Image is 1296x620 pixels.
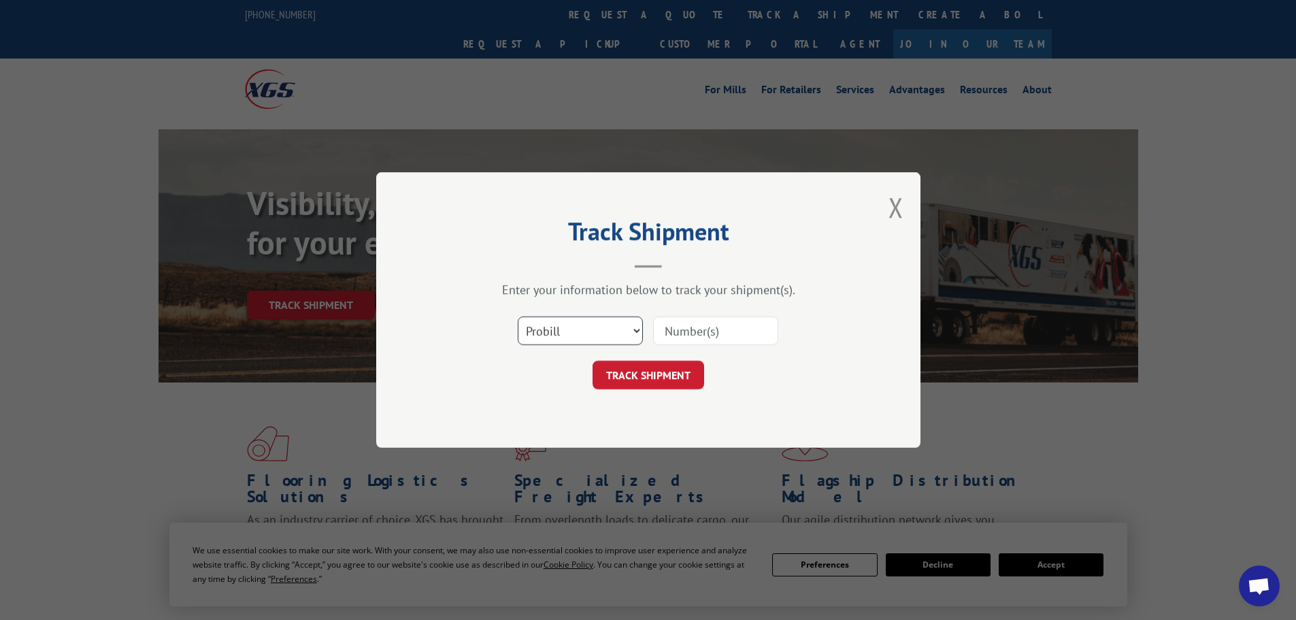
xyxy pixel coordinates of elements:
[593,361,704,389] button: TRACK SHIPMENT
[653,316,778,345] input: Number(s)
[444,282,852,297] div: Enter your information below to track your shipment(s).
[1239,566,1280,606] div: Open chat
[444,222,852,248] h2: Track Shipment
[888,189,903,225] button: Close modal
